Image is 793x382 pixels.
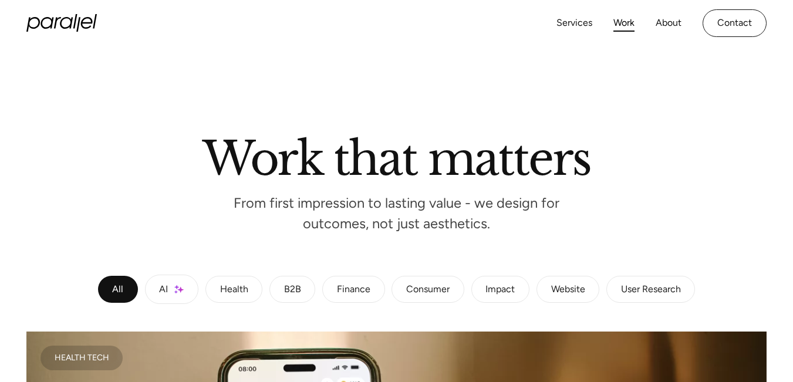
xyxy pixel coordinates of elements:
[613,15,635,32] a: Work
[220,198,572,229] p: From first impression to lasting value - we design for outcomes, not just aesthetics.
[703,9,767,37] a: Contact
[159,286,168,293] div: AI
[220,286,248,293] div: Health
[656,15,681,32] a: About
[284,286,301,293] div: B2B
[485,286,515,293] div: Impact
[556,15,592,32] a: Services
[551,286,585,293] div: Website
[406,286,450,293] div: Consumer
[55,355,109,361] div: Health Tech
[621,286,681,293] div: User Research
[26,14,97,32] a: home
[73,137,719,175] h2: Work that matters
[337,286,370,293] div: Finance
[112,286,123,293] div: All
